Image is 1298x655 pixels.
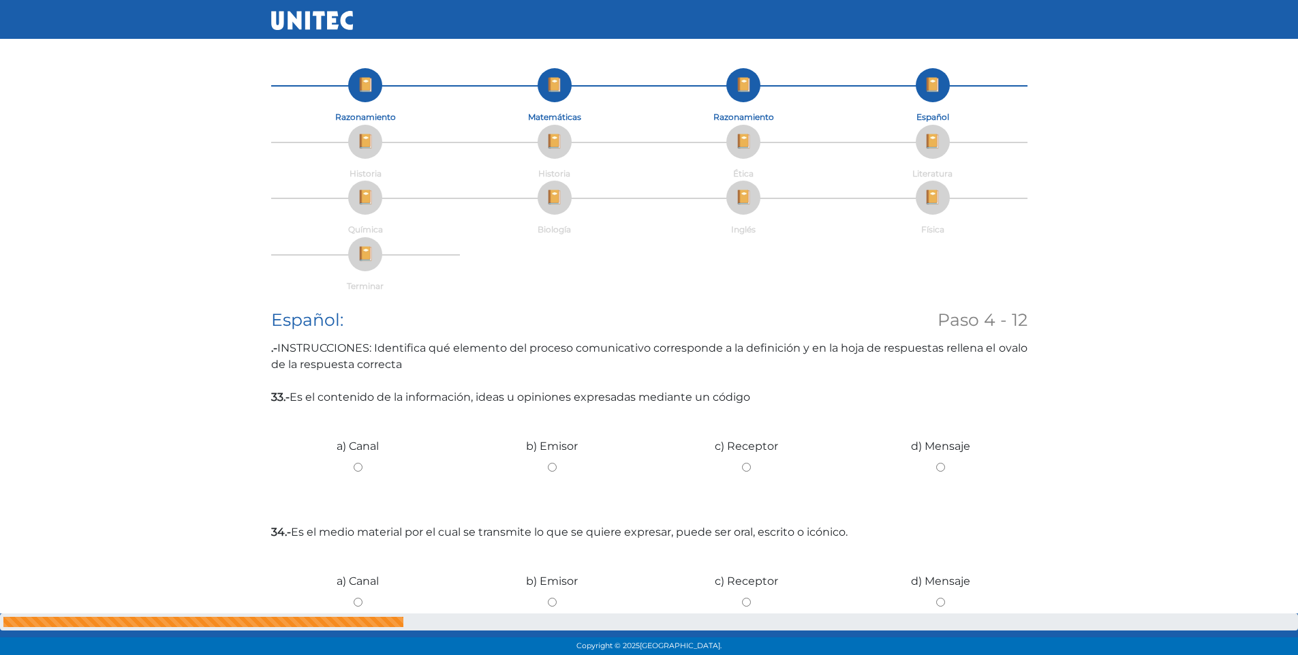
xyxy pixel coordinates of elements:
strong: Inglés [731,224,756,234]
label: Es el contenido de la información, ideas u opiniones expresadas mediante un código [271,389,1027,406]
strong: Terminar [347,281,384,291]
strong: Biología [538,224,571,234]
span: [GEOGRAPHIC_DATA]. [640,641,722,650]
strong: Historia [350,168,382,179]
label: c) Receptor [715,438,778,455]
strong: Matemáticas [528,112,581,122]
label: d) Mensaje [911,438,970,455]
strong: 33.- [271,391,290,403]
h2: Paso 4 - 12 [724,309,1027,330]
strong: Literatura [912,168,953,179]
label: a) Canal [337,573,379,590]
label: INSTRUCCIONES: Identifica qué elemento del proceso comunicativo corresponde a la definición y en ... [271,340,1027,373]
strong: .- [271,341,277,354]
strong: 34.- [271,525,291,538]
label: b) Emisor [526,573,578,590]
strong: Ética [733,168,754,179]
label: c) Receptor [715,573,778,590]
h2: Español: [271,309,704,330]
label: a) Canal [337,438,379,455]
label: b) Emisor [526,438,578,455]
strong: Física [921,224,944,234]
strong: Historia [538,168,570,179]
strong: Química [348,224,383,234]
strong: Razonamiento [335,112,396,122]
img: UNITEC [271,11,353,30]
label: Es el medio material por el cual se transmite lo que se quiere expresar, puede ser oral, escrito ... [271,524,1027,540]
strong: Razonamiento [713,112,774,122]
strong: Español [916,112,949,122]
label: d) Mensaje [911,573,970,590]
